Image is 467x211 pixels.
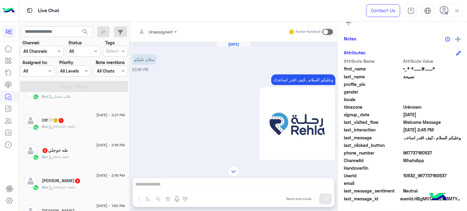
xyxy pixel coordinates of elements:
[217,42,250,46] h6: [DATE]
[38,7,59,15] p: Live Chat
[96,112,125,118] span: [DATE] - 2:21 PM
[271,74,335,85] p: 25/8/2025, 2:45 PM
[228,166,239,177] img: scroll
[96,173,125,178] span: [DATE] - 2:18 PM
[344,142,402,148] span: last_clicked_button
[344,150,402,156] span: phone_number
[405,4,417,17] a: tab
[96,142,125,148] span: [DATE] - 2:19 PM
[78,26,93,39] button: search
[344,96,402,103] span: locale
[43,148,47,153] span: 6
[42,185,48,189] span: Bot
[2,25,16,38] div: RE
[132,67,148,72] span: 02:45 PM
[455,36,461,42] img: add
[344,50,365,55] h6: Attributes
[24,144,37,158] img: defaultAdmin.png
[296,29,321,34] small: Human Handover
[42,124,48,129] span: Bot
[33,94,39,100] img: WhatsApp
[26,7,33,14] img: tab
[424,7,431,14] img: tab
[403,165,461,171] span: null
[81,28,89,36] span: search
[344,66,402,72] span: first_name
[24,174,37,188] img: defaultAdmin.png
[105,48,119,56] div: Select
[344,127,402,133] span: last_interaction
[262,89,333,160] img: 88.jpg
[403,127,461,133] span: 2025-08-25T11:45:12.706Z
[453,7,461,15] img: profile
[42,178,81,183] h5: ابو محمد
[403,66,461,72] span: *ــــــ♕ــــــ* *_•
[344,180,402,186] span: email
[48,155,69,159] span: : New user
[96,59,125,66] label: Note mentions
[403,58,461,64] span: Attribute Value
[403,150,461,156] span: 967737160537
[403,96,461,103] span: null
[33,185,39,191] img: WhatsApp
[59,118,64,123] span: 1
[33,154,39,160] img: WhatsApp
[344,81,402,87] span: profile_pic
[344,111,402,118] span: signup_date
[42,155,48,159] span: Bot
[403,111,461,118] span: 2025-08-25T11:45:12.713Z
[33,124,39,130] img: WhatsApp
[22,39,40,46] label: Channel:
[403,73,461,80] span: نصيحة
[96,203,125,209] span: [DATE] - 1:50 PM
[344,172,402,179] span: UserId
[2,4,15,17] img: Logo
[344,165,402,171] span: HandoverOn
[22,59,47,66] label: Assigned to:
[132,54,157,65] p: 25/8/2025, 2:45 PM
[403,134,461,141] span: وعليكم السلام ،كيف اقدر اساعدك
[344,73,402,80] span: last_name
[24,114,37,128] img: defaultAdmin.png
[403,89,461,95] span: null
[68,39,82,46] label: Status
[344,157,402,164] span: ChannelId
[344,119,402,125] span: last_visited_flow
[400,196,461,202] span: wamid.HBgMOTY3NzM3MTYwNTM3FQIAEhggNEVGRDE0REE4QzUwQTgzQjI0ODFCMDVBQ0VGNzg3ODUA
[344,196,399,202] span: last_message_id
[105,39,115,46] label: Tags
[445,37,450,42] img: notes
[403,142,461,148] span: null
[20,81,128,92] button: Apply Filters
[48,124,76,129] span: : Default reply
[48,185,76,189] span: : Default reply
[42,94,48,99] span: Bot
[366,4,400,17] a: Contact Us
[42,148,68,153] h5: طه خوجلي
[75,179,80,183] span: 8
[403,157,461,164] span: 2
[403,180,461,186] span: null
[403,104,461,110] span: Unknown
[344,134,402,141] span: last_message
[344,36,356,41] h6: Notes
[344,104,402,110] span: timezone
[403,172,461,179] span: 10632_967737160537
[48,94,71,99] span: : طلب تفعيل
[403,119,461,125] span: Welcome Message
[42,118,64,123] h5: Off🤍🙂
[403,188,461,194] span: 0
[344,188,402,194] span: last_message_sentiment
[427,187,449,208] img: hulul-logo.png
[283,194,315,204] button: Send and close
[407,7,414,14] img: tab
[344,89,402,95] span: gender
[344,58,402,64] span: Attribute Name
[59,59,73,66] label: Priority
